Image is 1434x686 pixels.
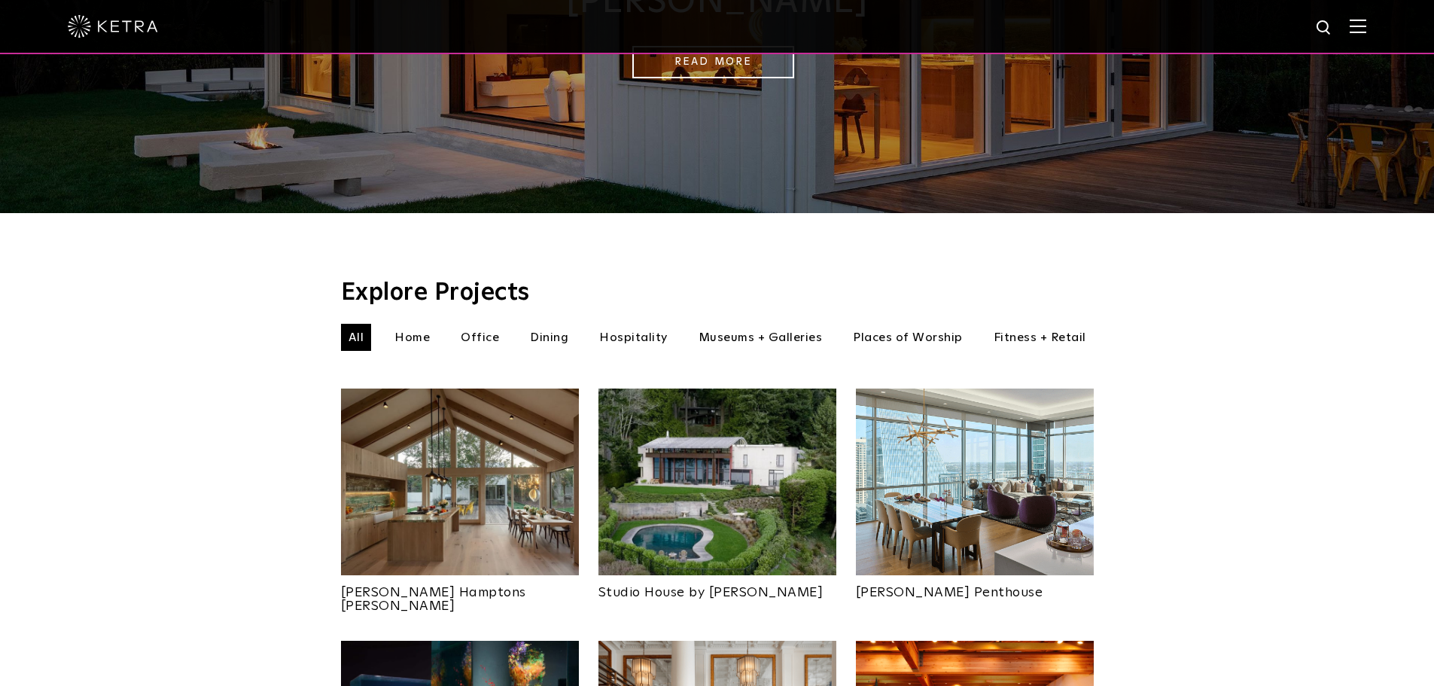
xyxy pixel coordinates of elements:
[68,15,158,38] img: ketra-logo-2019-white
[1315,19,1334,38] img: search icon
[856,389,1094,575] img: Project_Landing_Thumbnail-2022smaller
[598,575,836,599] a: Studio House by [PERSON_NAME]
[453,324,507,351] li: Office
[856,575,1094,599] a: [PERSON_NAME] Penthouse
[1350,19,1366,33] img: Hamburger%20Nav.svg
[341,281,1094,305] h3: Explore Projects
[341,389,579,575] img: Project_Landing_Thumbnail-2021
[845,324,970,351] li: Places of Worship
[691,324,830,351] li: Museums + Galleries
[341,575,579,613] a: [PERSON_NAME] Hamptons [PERSON_NAME]
[632,46,794,78] a: Read More
[986,324,1094,351] li: Fitness + Retail
[341,324,372,351] li: All
[598,389,836,575] img: An aerial view of Olson Kundig's Studio House in Seattle
[387,324,437,351] li: Home
[522,324,576,351] li: Dining
[592,324,675,351] li: Hospitality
